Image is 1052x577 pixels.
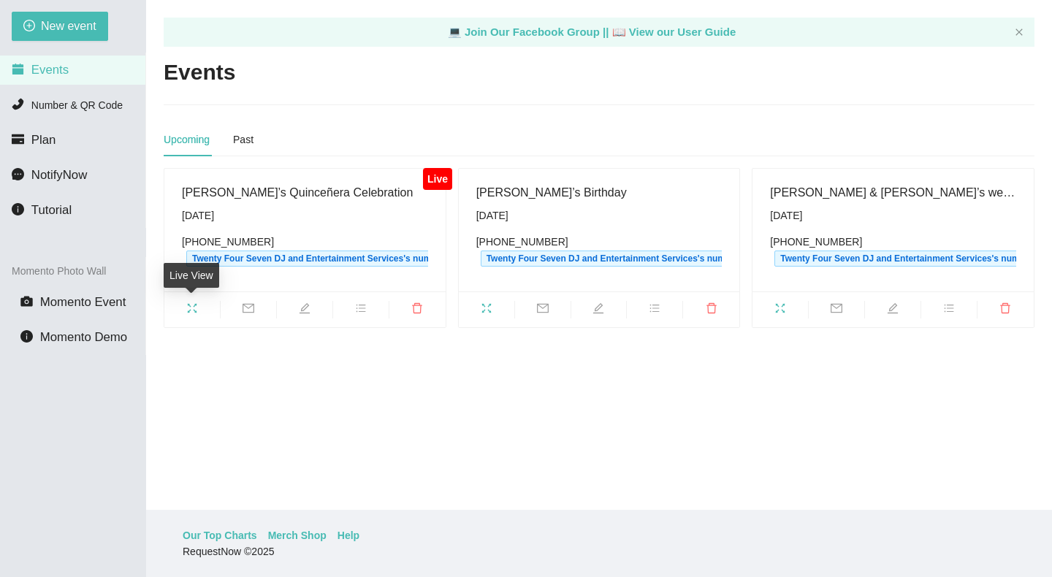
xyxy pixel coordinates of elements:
div: [PERSON_NAME]’s Birthday [476,183,723,202]
span: fullscreen [164,302,220,318]
span: Plan [31,133,56,147]
span: mail [809,302,864,318]
a: Merch Shop [268,527,327,543]
div: [PHONE_NUMBER] [476,234,723,267]
span: bars [627,302,682,318]
div: Upcoming [164,131,210,148]
span: Momento Event [40,295,126,309]
div: [DATE] [182,207,428,223]
span: delete [389,302,446,318]
span: delete [977,302,1034,318]
div: RequestNow © 2025 [183,543,1012,559]
button: plus-circleNew event [12,12,108,41]
span: Tutorial [31,203,72,217]
button: close [1015,28,1024,37]
span: message [12,168,24,180]
span: Twenty Four Seven DJ and Entertainment Services's number [774,251,1039,267]
span: Number & QR Code [31,99,123,111]
span: Twenty Four Seven DJ and Entertainment Services's number [186,251,451,267]
div: Past [233,131,254,148]
a: Our Top Charts [183,527,257,543]
div: [PHONE_NUMBER] [182,234,428,267]
span: bars [921,302,977,318]
div: Live [423,168,451,190]
a: Help [338,527,359,543]
a: laptop View our User Guide [612,26,736,38]
div: [PERSON_NAME]’s Quinceñera Celebration [182,183,428,202]
span: New event [41,17,96,35]
span: edit [571,302,627,318]
div: [PHONE_NUMBER] [770,234,1016,267]
span: edit [277,302,332,318]
span: info-circle [20,330,33,343]
span: calendar [12,63,24,75]
a: laptop Join Our Facebook Group || [448,26,612,38]
span: credit-card [12,133,24,145]
span: fullscreen [459,302,514,318]
span: plus-circle [23,20,35,34]
span: laptop [612,26,626,38]
span: NotifyNow [31,168,87,182]
span: camera [20,295,33,307]
span: laptop [448,26,462,38]
div: [DATE] [770,207,1016,223]
span: fullscreen [752,302,808,318]
div: Live View [164,263,219,288]
span: edit [865,302,920,318]
span: delete [683,302,739,318]
span: mail [515,302,571,318]
span: Momento Demo [40,330,127,344]
div: [DATE] [476,207,723,223]
span: info-circle [12,203,24,215]
span: Twenty Four Seven DJ and Entertainment Services's number [481,251,745,267]
span: bars [333,302,389,318]
span: phone [12,98,24,110]
span: mail [221,302,276,318]
h2: Events [164,58,235,88]
div: [PERSON_NAME] & [PERSON_NAME]’s wedding [770,183,1016,202]
span: Events [31,63,69,77]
